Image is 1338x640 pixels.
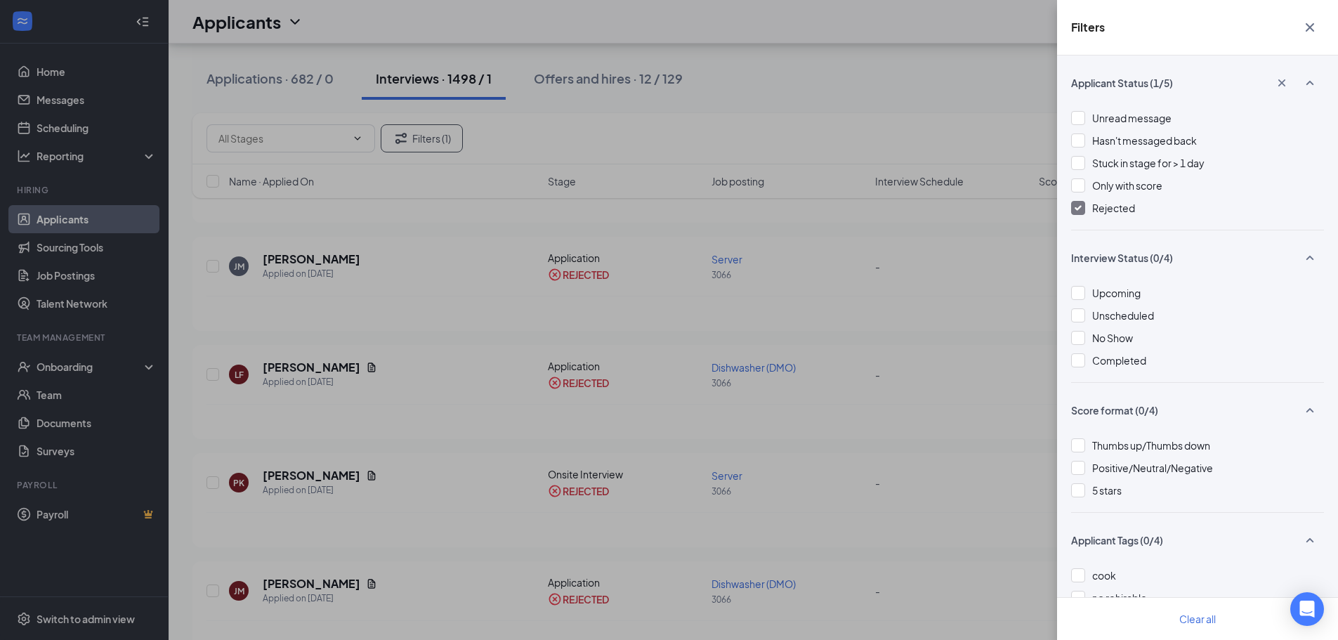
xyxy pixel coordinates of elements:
span: no rehirable [1092,592,1147,604]
button: SmallChevronUp [1296,244,1324,271]
svg: SmallChevronUp [1301,249,1318,266]
span: Unscheduled [1092,309,1154,322]
span: Rejected [1092,202,1135,214]
span: Upcoming [1092,287,1141,299]
span: 5 stars [1092,484,1122,497]
span: Positive/Neutral/Negative [1092,462,1213,474]
span: Applicant Status (1/5) [1071,76,1173,90]
span: No Show [1092,332,1133,344]
span: Applicant Tags (0/4) [1071,533,1163,547]
span: Only with score [1092,179,1162,192]
button: SmallChevronUp [1296,527,1324,554]
svg: Cross [1275,76,1289,90]
span: Hasn't messaged back [1092,134,1197,147]
button: SmallChevronUp [1296,397,1324,424]
img: checkbox [1075,205,1082,211]
span: Unread message [1092,112,1172,124]
div: Open Intercom Messenger [1290,592,1324,626]
button: Clear all [1162,605,1233,633]
span: cook [1092,569,1116,582]
svg: SmallChevronUp [1301,532,1318,549]
svg: SmallChevronUp [1301,402,1318,419]
svg: Cross [1301,19,1318,36]
button: Cross [1296,14,1324,41]
span: Score format (0/4) [1071,403,1158,417]
button: SmallChevronUp [1296,70,1324,96]
h5: Filters [1071,20,1105,35]
span: Stuck in stage for > 1 day [1092,157,1205,169]
button: Cross [1268,71,1296,95]
svg: SmallChevronUp [1301,74,1318,91]
span: Completed [1092,354,1146,367]
span: Interview Status (0/4) [1071,251,1173,265]
span: Thumbs up/Thumbs down [1092,439,1210,452]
